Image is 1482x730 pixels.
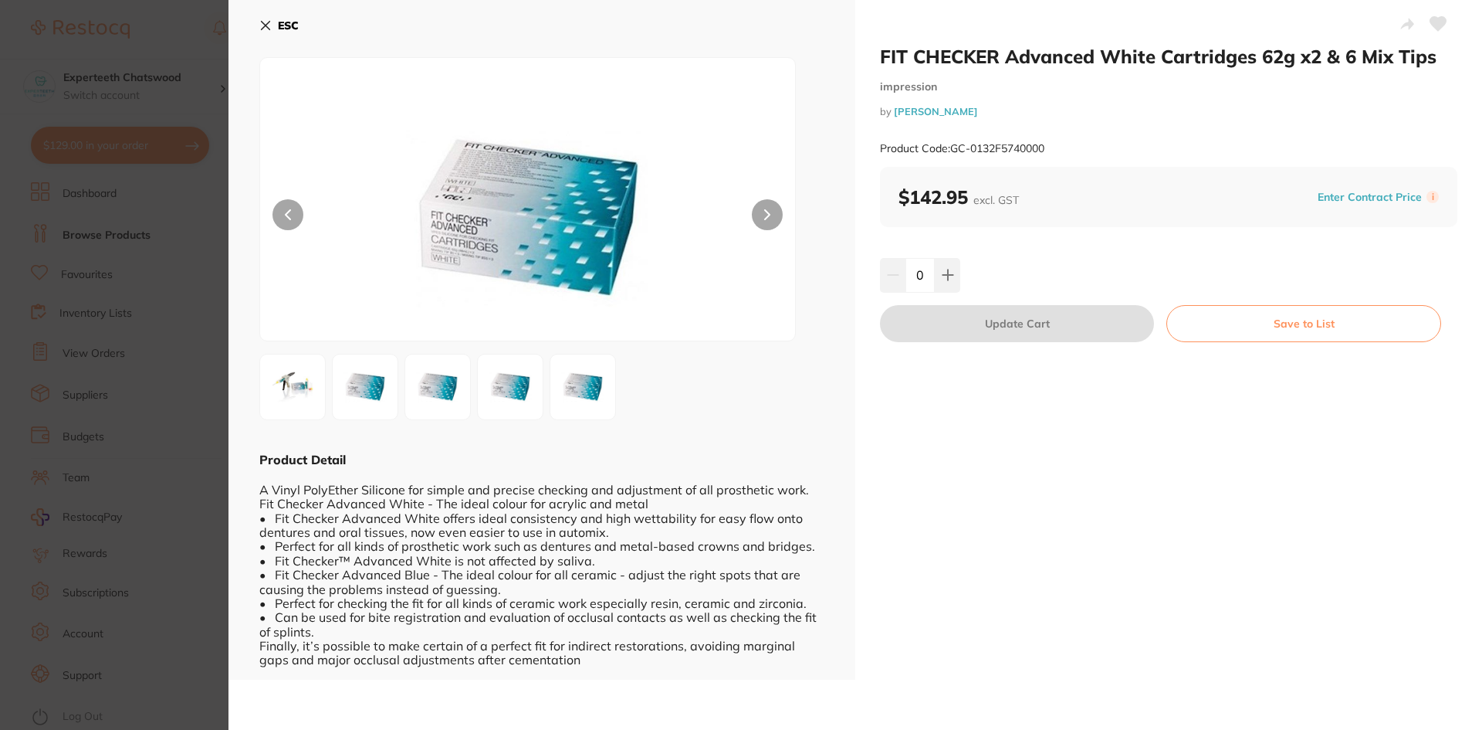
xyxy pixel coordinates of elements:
button: ESC [259,12,299,39]
b: $142.95 [898,185,1019,209]
a: [PERSON_NAME] [894,105,978,117]
button: Update Cart [880,305,1154,342]
b: ESC [278,19,299,32]
img: NTc0MDAwMC5qcGc [265,359,320,415]
img: Zw [367,97,689,341]
small: impression [880,80,1457,93]
img: Zw [410,359,465,415]
small: by [880,106,1457,117]
button: Enter Contract Price [1313,190,1426,205]
button: Save to List [1166,305,1441,342]
img: Zw [482,359,538,415]
div: A Vinyl PolyEther Silicone for simple and precise checking and adjustment of all prosthetic work.... [259,468,824,667]
b: Product Detail [259,452,346,467]
span: excl. GST [973,193,1019,207]
img: Zw [555,359,611,415]
h2: FIT CHECKER Advanced White Cartridges 62g x2 & 6 Mix Tips [880,45,1457,68]
small: Product Code: GC-0132F5740000 [880,142,1044,155]
label: i [1426,191,1439,203]
img: Zw [337,359,393,415]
